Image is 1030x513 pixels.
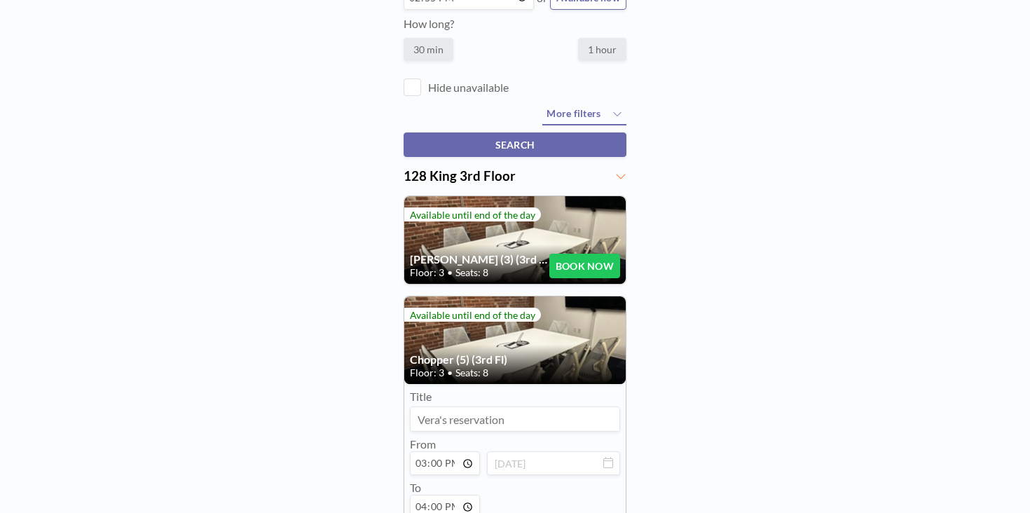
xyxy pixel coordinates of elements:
button: More filters [542,103,626,125]
input: Vera's reservation [411,407,619,431]
label: Hide unavailable [428,81,509,95]
span: SEARCH [495,139,535,151]
label: 1 hour [578,38,626,61]
span: More filters [547,107,600,119]
label: To [410,481,421,494]
span: • [447,367,453,379]
label: From [410,437,436,451]
h4: [PERSON_NAME] (3) (3rd Fl) [410,252,549,266]
span: Seats: 8 [455,266,488,279]
span: Floor: 3 [410,266,444,279]
span: Available until end of the day [410,309,535,321]
span: • [447,266,453,279]
span: Available until end of the day [410,209,535,221]
label: 30 min [404,38,453,61]
label: How long? [404,17,454,30]
span: Floor: 3 [410,367,444,379]
span: 128 King 3rd Floor [404,168,516,184]
label: Title [410,390,432,404]
button: BOOK NOW [549,254,620,278]
button: SEARCH [404,132,626,157]
h4: Chopper (5) (3rd Fl) [410,353,620,367]
span: Seats: 8 [455,367,488,379]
